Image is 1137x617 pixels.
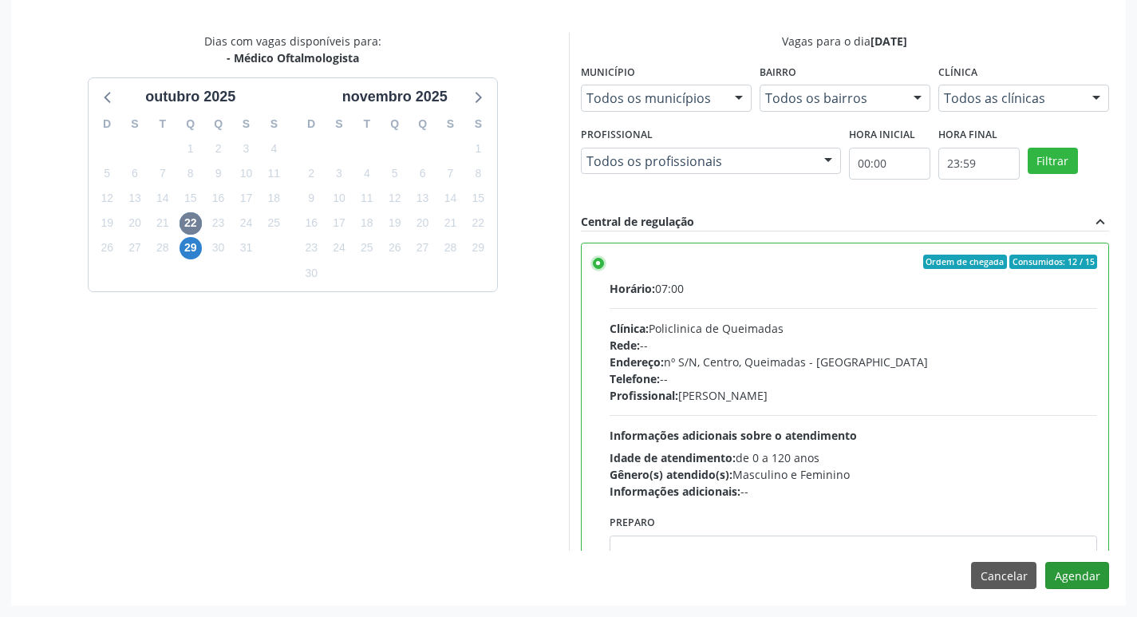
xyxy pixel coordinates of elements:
div: Masculino e Feminino [610,466,1098,483]
span: terça-feira, 21 de outubro de 2025 [152,212,174,235]
span: segunda-feira, 20 de outubro de 2025 [124,212,146,235]
div: - Médico Oftalmologista [204,49,381,66]
span: terça-feira, 4 de novembro de 2025 [356,162,378,184]
div: -- [610,483,1098,500]
span: Idade de atendimento: [610,450,736,465]
span: sábado, 1 de novembro de 2025 [467,137,489,160]
div: S [436,112,464,136]
div: Q [381,112,409,136]
span: Todos os bairros [765,90,898,106]
input: Selecione o horário [938,148,1020,180]
span: sexta-feira, 28 de novembro de 2025 [439,237,461,259]
div: S [464,112,492,136]
span: quinta-feira, 16 de outubro de 2025 [207,188,230,210]
div: S [326,112,353,136]
div: de 0 a 120 anos [610,449,1098,466]
span: quarta-feira, 19 de novembro de 2025 [384,212,406,235]
div: T [148,112,176,136]
span: domingo, 2 de novembro de 2025 [300,162,322,184]
button: Agendar [1045,562,1109,589]
label: Clínica [938,61,977,85]
div: S [232,112,260,136]
span: segunda-feira, 13 de outubro de 2025 [124,188,146,210]
span: Gênero(s) atendido(s): [610,467,732,482]
label: Hora final [938,123,997,148]
span: segunda-feira, 3 de novembro de 2025 [328,162,350,184]
span: sábado, 18 de outubro de 2025 [263,188,285,210]
span: Telefone: [610,371,660,386]
span: segunda-feira, 24 de novembro de 2025 [328,237,350,259]
span: sexta-feira, 14 de novembro de 2025 [439,188,461,210]
label: Preparo [610,511,655,536]
div: D [93,112,121,136]
span: terça-feira, 14 de outubro de 2025 [152,188,174,210]
span: Endereço: [610,354,664,370]
span: Profissional: [610,388,678,403]
span: sábado, 4 de outubro de 2025 [263,137,285,160]
span: quarta-feira, 15 de outubro de 2025 [180,188,202,210]
span: segunda-feira, 17 de novembro de 2025 [328,212,350,235]
div: outubro 2025 [139,86,242,108]
span: domingo, 12 de outubro de 2025 [96,188,118,210]
span: sexta-feira, 3 de outubro de 2025 [235,137,257,160]
div: -- [610,370,1098,387]
span: sábado, 25 de outubro de 2025 [263,212,285,235]
div: Dias com vagas disponíveis para: [204,33,381,66]
button: Cancelar [971,562,1036,589]
button: Filtrar [1028,148,1078,175]
span: quarta-feira, 22 de outubro de 2025 [180,212,202,235]
span: terça-feira, 18 de novembro de 2025 [356,212,378,235]
span: quarta-feira, 1 de outubro de 2025 [180,137,202,160]
span: sexta-feira, 7 de novembro de 2025 [439,162,461,184]
label: Município [581,61,635,85]
input: Selecione o horário [849,148,930,180]
span: domingo, 30 de novembro de 2025 [300,262,322,284]
span: sexta-feira, 31 de outubro de 2025 [235,237,257,259]
span: sábado, 8 de novembro de 2025 [467,162,489,184]
span: Todos os profissionais [586,153,808,169]
span: terça-feira, 11 de novembro de 2025 [356,188,378,210]
span: quinta-feira, 27 de novembro de 2025 [412,237,434,259]
span: domingo, 26 de outubro de 2025 [96,237,118,259]
span: terça-feira, 7 de outubro de 2025 [152,162,174,184]
span: quarta-feira, 29 de outubro de 2025 [180,237,202,259]
div: D [298,112,326,136]
div: T [353,112,381,136]
div: Central de regulação [581,213,694,231]
span: Todos os municípios [586,90,719,106]
span: Clínica: [610,321,649,336]
span: quinta-feira, 9 de outubro de 2025 [207,162,230,184]
span: domingo, 23 de novembro de 2025 [300,237,322,259]
span: sexta-feira, 10 de outubro de 2025 [235,162,257,184]
div: [PERSON_NAME] [610,387,1098,404]
div: Policlinica de Queimadas [610,320,1098,337]
span: quarta-feira, 5 de novembro de 2025 [384,162,406,184]
span: terça-feira, 28 de outubro de 2025 [152,237,174,259]
div: S [260,112,288,136]
span: quinta-feira, 2 de outubro de 2025 [207,137,230,160]
span: sábado, 15 de novembro de 2025 [467,188,489,210]
span: quinta-feira, 30 de outubro de 2025 [207,237,230,259]
div: Vagas para o dia [581,33,1110,49]
span: Rede: [610,338,640,353]
span: sábado, 11 de outubro de 2025 [263,162,285,184]
span: Informações adicionais: [610,484,740,499]
span: terça-feira, 25 de novembro de 2025 [356,237,378,259]
span: sábado, 22 de novembro de 2025 [467,212,489,235]
div: nº S/N, Centro, Queimadas - [GEOGRAPHIC_DATA] [610,354,1098,370]
span: [DATE] [871,34,907,49]
i: expand_less [1092,213,1109,231]
span: domingo, 9 de novembro de 2025 [300,188,322,210]
span: Informações adicionais sobre o atendimento [610,428,857,443]
span: quarta-feira, 12 de novembro de 2025 [384,188,406,210]
span: Ordem de chegada [923,255,1007,269]
div: S [121,112,149,136]
span: segunda-feira, 27 de outubro de 2025 [124,237,146,259]
span: sexta-feira, 17 de outubro de 2025 [235,188,257,210]
span: segunda-feira, 10 de novembro de 2025 [328,188,350,210]
span: quinta-feira, 6 de novembro de 2025 [412,162,434,184]
label: Profissional [581,123,653,148]
span: sábado, 29 de novembro de 2025 [467,237,489,259]
div: Q [409,112,436,136]
span: segunda-feira, 6 de outubro de 2025 [124,162,146,184]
